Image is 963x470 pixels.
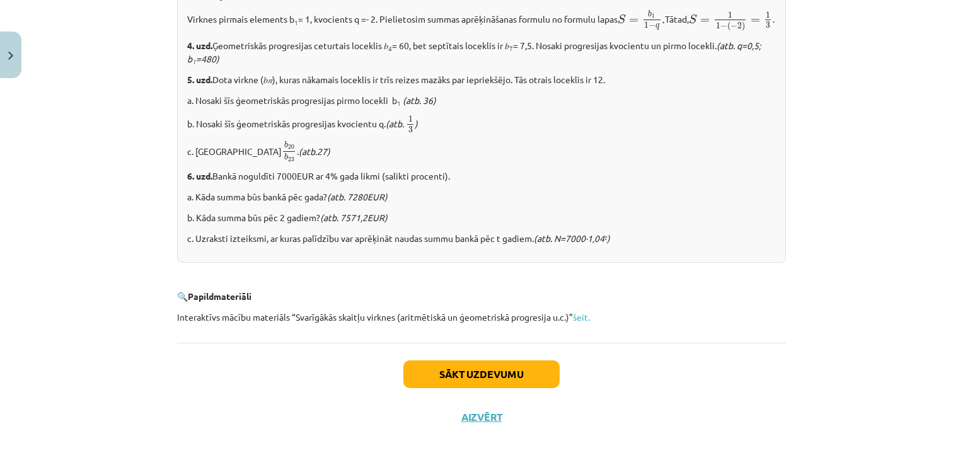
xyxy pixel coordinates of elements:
[415,118,418,129] i: )
[652,13,655,18] span: 1
[288,145,294,149] span: 20
[534,232,604,244] i: (atb. N=7000∙1,04
[730,23,737,30] span: −
[408,127,413,133] span: 3
[403,360,560,388] button: Sākt uzdevumu
[403,95,436,106] i: (atb. 36)
[268,74,272,85] em: 𝑛
[187,232,776,245] p: c. Uzraksti izteiksmi, ar kuras palīdzību var aprēķināt naudas summu bankā pēc t gadiem.
[607,232,610,244] i: )
[509,43,513,53] sub: 7
[716,23,720,29] span: 1
[284,142,288,149] span: b
[766,12,770,18] span: 1
[187,73,776,86] p: Dota virkne (𝑏 ), kuras nākamais loceklis ir trīs reizes mazāks par iepriekšējo. Tās otrais locek...
[288,157,294,161] span: 23
[700,18,710,23] span: =
[177,290,786,303] p: 🔍
[649,23,655,29] span: −
[187,115,776,133] p: b. Nosaki šīs ģeometriskās progresijas kvocientu q.
[187,211,776,224] p: b. Kāda summa būs pēc 2 gadiem?
[728,12,732,18] span: 1
[177,311,786,324] p: Interaktīvs mācību materiāls “Svarīgākās skaitļu virknes (aritmētiskā un ģeometriskā progresija u...
[655,24,659,30] span: q
[388,43,392,53] sub: 4
[187,141,776,162] p: c. [GEOGRAPHIC_DATA] .
[284,154,288,161] span: b
[299,145,330,156] i: (atb.27)
[187,9,776,32] p: Virknes pirmais elements b = 1, kvocients q =- 2. Pielietosim summas aprēķināšanas formulu no for...
[187,170,212,181] b: 6. uzd.
[720,23,727,30] span: −
[294,18,298,27] sub: 1
[187,39,776,66] p: Ģeometriskās progresijas ceturtais loceklis 𝑏 = 60, bet septītais loceklis ir 𝑏 = 7,5. Nosaki pro...
[408,116,413,122] span: 1
[751,18,760,23] span: =
[629,18,638,23] span: =
[458,411,505,423] button: Aizvērt
[727,21,730,31] span: (
[188,290,251,302] b: Papildmateriāli
[662,20,665,24] span: .
[187,74,212,85] b: 5. uzd.
[737,23,742,29] span: 2
[327,191,388,202] i: (atb. 7280EUR)
[766,22,770,28] span: 3
[618,14,626,24] span: S
[604,232,607,242] sup: t
[689,14,697,24] span: S
[320,212,388,223] i: (atb. 7571,2EUR)
[8,52,13,60] img: icon-close-lesson-0947bae3869378f0d4975bcd49f059093ad1ed9edebbc8119c70593378902aed.svg
[187,190,776,203] p: a. Kāda summa būs bankā pēc gada?
[644,22,649,28] span: 1
[187,94,776,107] p: a. Nosaki šīs ģeometriskās progresijas pirmo locekli b
[386,118,404,129] i: (atb.
[192,57,196,66] sub: 1
[196,53,219,64] i: =480)
[648,10,652,17] span: b
[573,311,590,323] a: šeit.
[397,98,401,108] sub: 1
[187,169,776,183] p: Bankā noguldīti 7000EUR ar 4% gada likmi (salikti procenti).
[187,40,212,51] b: 4. uzd.
[742,21,745,31] span: )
